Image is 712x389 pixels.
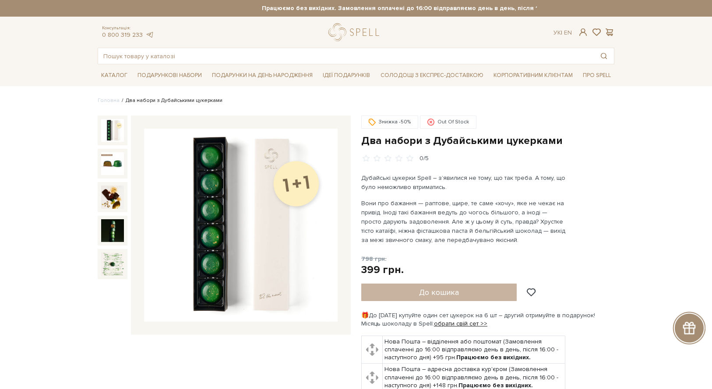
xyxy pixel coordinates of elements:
[102,25,154,31] span: Консультація:
[102,31,143,39] a: 0 800 319 233
[98,48,594,64] input: Пошук товару у каталозі
[377,68,487,83] a: Солодощі з експрес-доставкою
[361,134,614,147] h1: Два набори з Дубайськими цукерками
[319,69,374,82] span: Ідеї подарунків
[144,129,338,322] img: Два набори з Дубайськими цукерками
[579,69,614,82] span: Про Spell
[175,4,692,12] strong: Працюємо без вихідних. Замовлення оплачені до 16:00 відправляємо день в день, після 16:00 - насту...
[361,116,418,129] div: Знижка -50%
[101,252,124,275] img: Два набори з Дубайськими цукерками
[490,68,576,83] a: Корпоративним клієнтам
[561,29,562,36] span: |
[564,29,572,36] a: En
[98,69,131,82] span: Каталог
[101,152,124,175] img: Два набори з Дубайськими цукерками
[361,173,567,192] p: Дубайські цукерки Spell – з’явилися не тому, що так треба. А тому, що було неможливо втриматись.
[383,336,565,364] td: Нова Пошта – відділення або поштомат (Замовлення сплаченні до 16:00 відправляємо день в день, піс...
[328,23,383,41] a: logo
[420,116,476,129] div: Out Of Stock
[458,382,533,389] b: Працюємо без вихідних.
[434,320,487,327] a: обрати свій сет >>
[456,354,531,361] b: Працюємо без вихідних.
[101,186,124,208] img: Два набори з Дубайськими цукерками
[419,154,429,163] div: 0/5
[208,69,316,82] span: Подарунки на День народження
[553,29,572,37] div: Ук
[98,97,120,104] a: Головна
[120,97,222,105] li: Два набори з Дубайськими цукерками
[101,119,124,142] img: Два набори з Дубайськими цукерками
[101,219,124,242] img: Два набори з Дубайськими цукерками
[145,31,154,39] a: telegram
[361,255,387,263] span: 798 грн.
[594,48,614,64] button: Пошук товару у каталозі
[361,199,567,245] p: Вони про бажання — раптове, щире, те саме «хочу», яке не чекає на привід. Іноді такі бажання веду...
[134,69,205,82] span: Подарункові набори
[361,263,404,277] div: 399 грн.
[361,312,614,327] div: 🎁До [DATE] купуйте один сет цукерок на 6 шт – другий отримуйте в подарунок! Місяць шоколаду в Spell:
